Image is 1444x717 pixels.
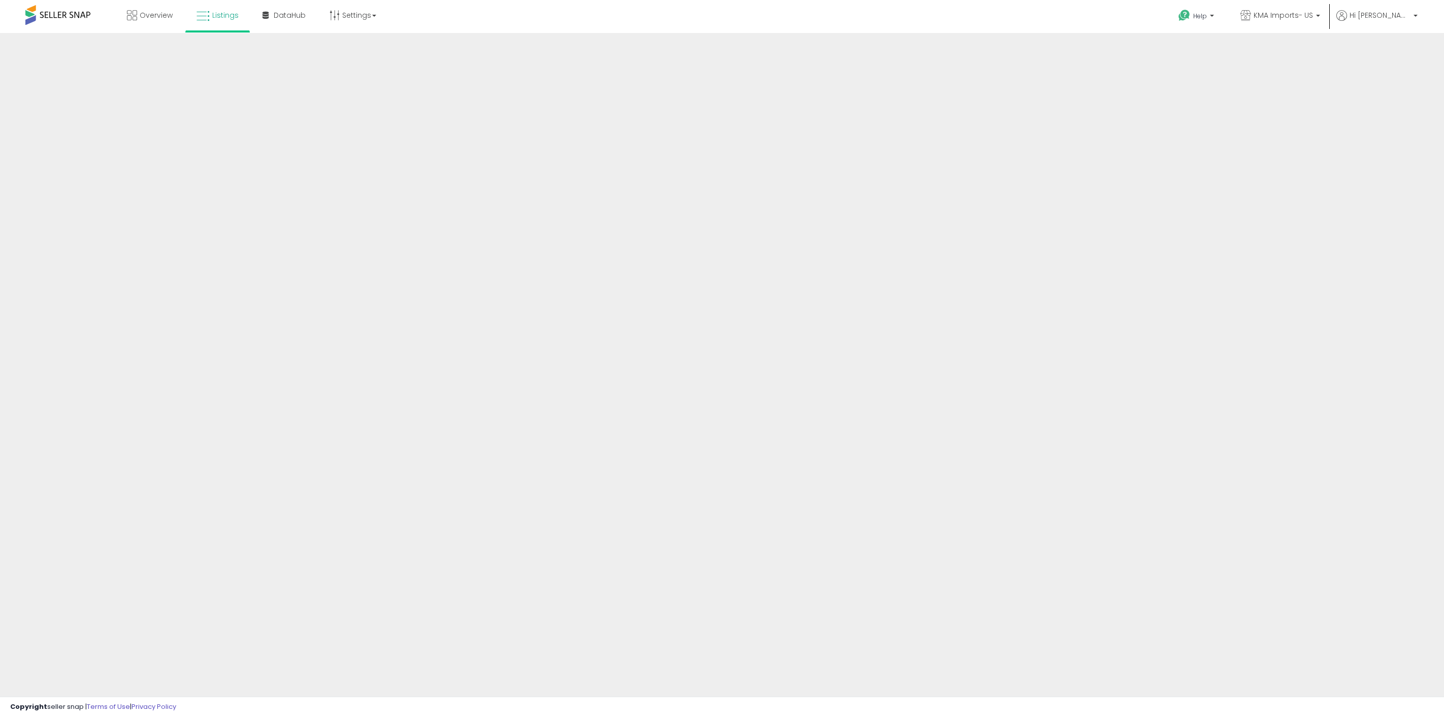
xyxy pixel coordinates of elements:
i: Get Help [1178,9,1191,22]
span: DataHub [274,10,306,20]
span: Help [1193,12,1207,20]
a: Hi [PERSON_NAME] [1336,10,1418,33]
span: Overview [140,10,173,20]
a: Help [1170,2,1224,33]
span: Listings [212,10,239,20]
span: Hi [PERSON_NAME] [1350,10,1410,20]
span: KMA Imports- US [1254,10,1313,20]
